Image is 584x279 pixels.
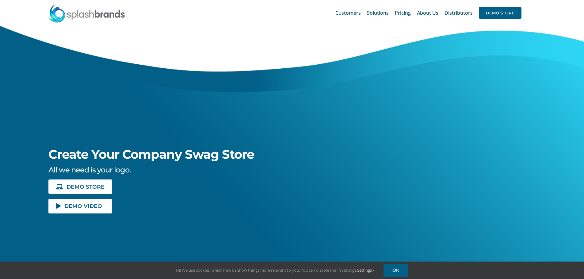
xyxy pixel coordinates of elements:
[445,10,473,15] span: Distributors
[367,10,389,15] span: Solutions
[395,3,411,23] a: Pricing
[49,4,125,23] img: SplashBrands.com Logo
[445,3,473,23] a: Distributors
[335,10,361,15] span: Customers
[417,10,438,15] span: About Us
[67,184,105,189] span: DEMO STORE
[335,3,521,23] nav: Main Menu
[64,203,102,209] span: DEMO VIDEO
[48,165,131,174] span: All we need is your logo.
[384,264,408,277] a: OK
[357,267,374,273] a: Settings
[479,7,521,19] span: DEMO STORE
[48,147,254,162] span: Create Your Company Swag Store
[48,179,112,194] a: DEMO STORE
[176,267,374,273] span: Hi! We use cookies, which help us show things more relevant to you. You can disable this in setti...
[479,3,521,23] a: DEMO STORE
[335,3,361,23] a: Customers
[395,10,411,15] span: Pricing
